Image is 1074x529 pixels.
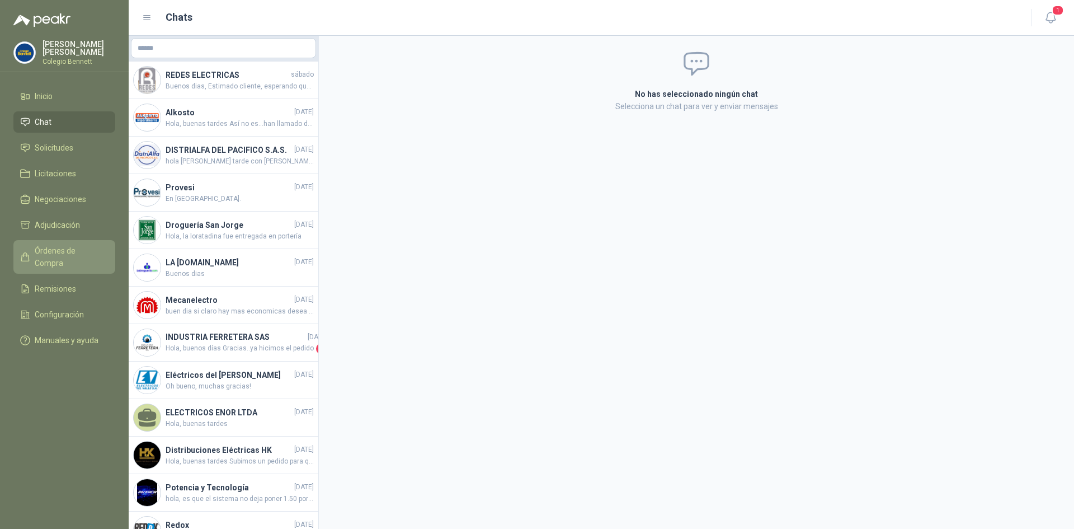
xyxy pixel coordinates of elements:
[129,287,318,324] a: Company LogoMecanelectro[DATE]buen dia si claro hay mas economicas desea que le cotice una mas ec...
[13,13,70,27] img: Logo peakr
[129,249,318,287] a: Company LogoLA [DOMAIN_NAME][DATE]Buenos dias
[129,174,318,212] a: Company LogoProvesi[DATE]En [GEOGRAPHIC_DATA].
[129,399,318,437] a: ELECTRICOS ENOR LTDA[DATE]Hola, buenas tardes
[291,69,314,80] span: sábado
[13,86,115,107] a: Inicio
[294,144,314,155] span: [DATE]
[166,194,314,204] span: En [GEOGRAPHIC_DATA].
[134,329,161,356] img: Company Logo
[134,217,161,244] img: Company Logo
[166,494,314,504] span: hola, es que el sistema no deja poner 1.50 por eso pusimos VER DESCRIPCIÓN...les aparece?
[35,308,84,321] span: Configuración
[129,212,318,249] a: Company LogoDroguería San Jorge[DATE]Hola, la loratadina fue entregada en portería
[1040,8,1061,28] button: 1
[35,334,98,347] span: Manuales y ayuda
[166,69,289,81] h4: REDES ELECTRICAS
[13,111,115,133] a: Chat
[35,193,86,205] span: Negociaciones
[294,444,314,455] span: [DATE]
[316,343,327,354] span: 1
[166,231,314,242] span: Hola, la loratadina fue entregada en portería
[166,481,292,494] h4: Potencia y Tecnología
[134,104,161,131] img: Company Logo
[35,116,51,128] span: Chat
[166,381,314,392] span: Oh bueno, muchas gracias!
[35,167,76,180] span: Licitaciones
[134,367,161,394] img: Company Logo
[166,294,292,306] h4: Mecanelectro
[129,62,318,99] a: Company LogoREDES ELECTRICASsábadoBuenos dias, Estimado cliente, esperando que se encuentre bien,...
[13,240,115,274] a: Órdenes de Compra
[166,331,305,343] h4: INDUSTRIA FERRETERA SAS
[35,245,105,269] span: Órdenes de Compra
[166,369,292,381] h4: Eléctricos del [PERSON_NAME]
[1052,5,1064,16] span: 1
[294,219,314,230] span: [DATE]
[166,306,314,317] span: buen dia si claro hay mas economicas desea que le cotice una mas economica ?
[166,106,292,119] h4: Alkosto
[134,442,161,469] img: Company Logo
[129,474,318,512] a: Company LogoPotencia y Tecnología[DATE]hola, es que el sistema no deja poner 1.50 por eso pusimos...
[166,181,292,194] h4: Provesi
[35,219,80,231] span: Adjudicación
[294,369,314,380] span: [DATE]
[13,214,115,236] a: Adjudicación
[294,107,314,118] span: [DATE]
[166,119,314,129] span: Hola, buenas tardes Así no es...han llamado desde el lunes a confirmar la dirección y siempre les...
[294,407,314,418] span: [DATE]
[166,419,314,429] span: Hola, buenas tardes
[13,189,115,210] a: Negociaciones
[134,479,161,506] img: Company Logo
[166,144,292,156] h4: DISTRIALFA DEL PACIFICO S.A.S.
[308,332,327,343] span: [DATE]
[166,406,292,419] h4: ELECTRICOS ENOR LTDA
[13,304,115,325] a: Configuración
[501,100,892,113] p: Selecciona un chat para ver y enviar mensajes
[129,437,318,474] a: Company LogoDistribuciones Eléctricas HK[DATE]Hola, buenas tardes Subimos un pedido para que por ...
[134,292,161,319] img: Company Logo
[134,67,161,93] img: Company Logo
[294,182,314,193] span: [DATE]
[294,257,314,268] span: [DATE]
[35,90,53,102] span: Inicio
[166,456,314,467] span: Hola, buenas tardes Subimos un pedido para que por favor lo [PERSON_NAME]
[134,142,161,168] img: Company Logo
[501,88,892,100] h2: No has seleccionado ningún chat
[166,269,314,279] span: Buenos dias
[166,343,314,354] span: Hola, buenos días Gracias..ya hicimos el pedido
[166,10,192,25] h1: Chats
[35,283,76,295] span: Remisiones
[129,362,318,399] a: Company LogoEléctricos del [PERSON_NAME][DATE]Oh bueno, muchas gracias!
[13,163,115,184] a: Licitaciones
[134,254,161,281] img: Company Logo
[134,179,161,206] img: Company Logo
[14,42,35,63] img: Company Logo
[294,294,314,305] span: [DATE]
[129,137,318,174] a: Company LogoDISTRIALFA DEL PACIFICO S.A.S.[DATE]hola [PERSON_NAME] tarde con [PERSON_NAME]
[13,137,115,158] a: Solicitudes
[166,256,292,269] h4: LA [DOMAIN_NAME]
[13,330,115,351] a: Manuales y ayuda
[166,156,314,167] span: hola [PERSON_NAME] tarde con [PERSON_NAME]
[35,142,73,154] span: Solicitudes
[43,40,115,56] p: [PERSON_NAME] [PERSON_NAME]
[13,278,115,299] a: Remisiones
[129,99,318,137] a: Company LogoAlkosto[DATE]Hola, buenas tardes Así no es...han llamado desde el lunes a confirmar l...
[166,219,292,231] h4: Droguería San Jorge
[43,58,115,65] p: Colegio Bennett
[166,81,314,92] span: Buenos dias, Estimado cliente, esperando que se encuentre bien, informo que los cables dúplex los...
[294,482,314,493] span: [DATE]
[166,444,292,456] h4: Distribuciones Eléctricas HK
[129,324,318,362] a: Company LogoINDUSTRIA FERRETERA SAS[DATE]Hola, buenos días Gracias..ya hicimos el pedido1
